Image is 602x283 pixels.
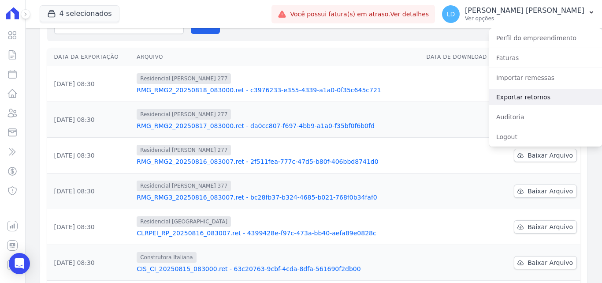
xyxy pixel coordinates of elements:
[137,86,419,94] a: RMG_RMG2_20250818_083000.ret - c3976233-e355-4339-a1a0-0f35c645c721
[133,48,423,66] th: Arquivo
[137,73,231,84] span: Residencial [PERSON_NAME] 277
[435,2,602,26] button: LD [PERSON_NAME] [PERSON_NAME] Ver opções
[290,10,429,19] span: Você possui fatura(s) em atraso.
[514,149,577,162] a: Baixar Arquivo
[47,138,134,174] td: [DATE] 08:30
[514,185,577,198] a: Baixar Arquivo
[489,89,602,105] a: Exportar retornos
[528,187,573,196] span: Baixar Arquivo
[47,102,134,138] td: [DATE] 08:30
[137,121,419,130] a: RMG_RMG2_20250817_083000.ret - da0cc807-f697-4bb9-a1a0-f35bf0f6b0fd
[47,245,134,281] td: [DATE] 08:30
[137,193,419,202] a: RMG_RMG3_20250816_083007.ret - bc28fb37-b324-4685-b021-768f0b34faf0
[137,216,231,227] span: Residencial [GEOGRAPHIC_DATA]
[514,220,577,234] a: Baixar Arquivo
[447,11,455,17] span: LD
[514,256,577,269] a: Baixar Arquivo
[489,109,602,125] a: Auditoria
[137,181,231,191] span: Residencial [PERSON_NAME] 377
[137,229,419,238] a: CLRPEI_RP_20250816_083007.ret - 4399428e-f97c-473a-bb40-aefa89e0828c
[137,145,231,155] span: Residencial [PERSON_NAME] 277
[137,252,197,263] span: Construtora Italiana
[47,209,134,245] td: [DATE] 08:30
[47,66,134,102] td: [DATE] 08:30
[137,264,419,273] a: CIS_CI_20250815_083000.ret - 63c20763-9cbf-4cda-8dfa-561690f2db00
[489,30,602,46] a: Perfil do empreendimento
[489,50,602,66] a: Faturas
[9,253,30,274] div: Open Intercom Messenger
[40,5,119,22] button: 4 selecionados
[528,151,573,160] span: Baixar Arquivo
[528,223,573,231] span: Baixar Arquivo
[390,11,429,18] a: Ver detalhes
[489,70,602,86] a: Importar remessas
[528,258,573,267] span: Baixar Arquivo
[423,48,500,66] th: Data de Download
[47,174,134,209] td: [DATE] 08:30
[137,109,231,120] span: Residencial [PERSON_NAME] 277
[465,6,584,15] p: [PERSON_NAME] [PERSON_NAME]
[137,157,419,166] a: RMG_RMG2_20250816_083007.ret - 2f511fea-777c-47d5-b80f-406bbd8741d0
[465,15,584,22] p: Ver opções
[489,129,602,145] a: Logout
[47,48,134,66] th: Data da Exportação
